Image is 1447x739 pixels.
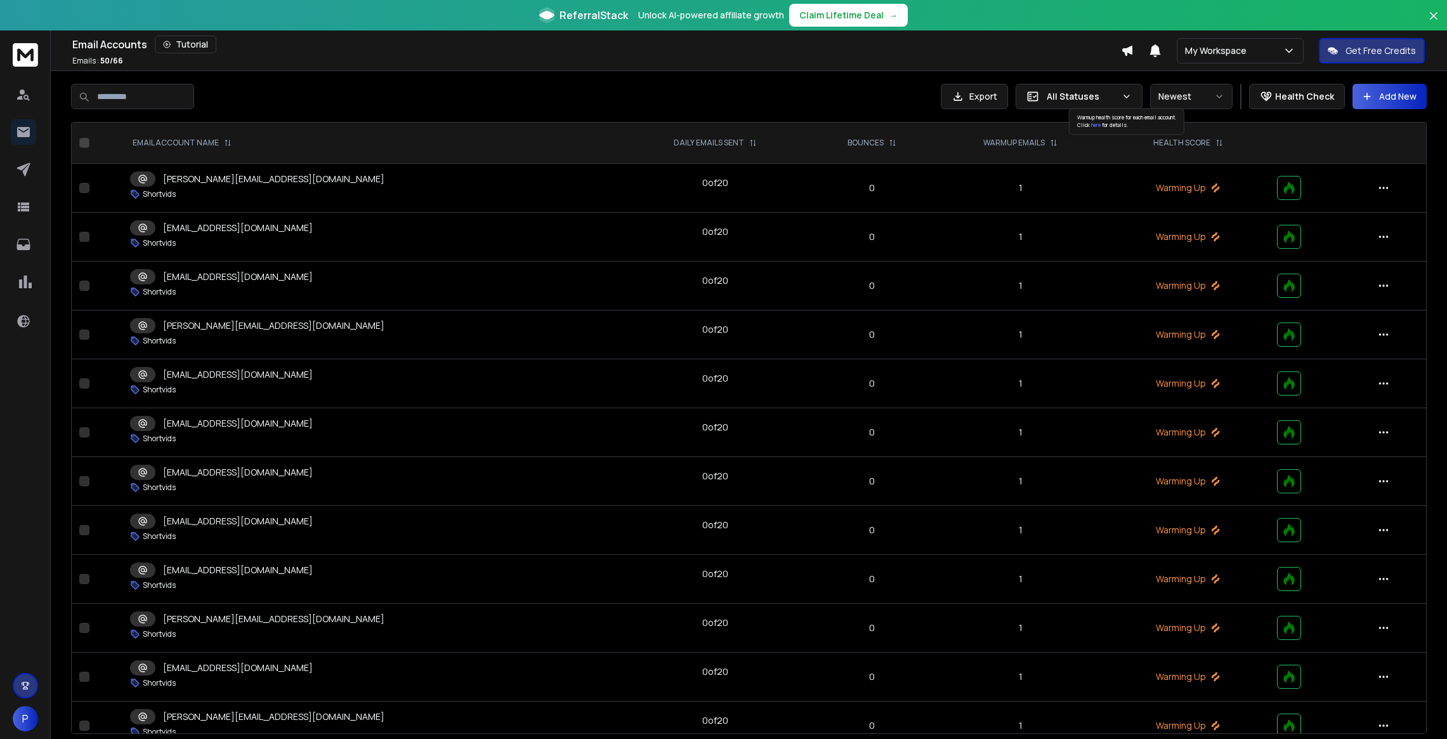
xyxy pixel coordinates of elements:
[935,506,1106,555] td: 1
[702,372,728,385] div: 0 of 20
[1352,84,1427,109] button: Add New
[1114,279,1262,292] p: Warming Up
[935,408,1106,457] td: 1
[941,84,1008,109] button: Export
[848,138,884,148] p: BOUNCES
[143,434,176,444] p: Shortvids
[817,426,927,439] p: 0
[702,616,728,629] div: 0 of 20
[143,238,176,248] p: Shortvids
[1153,138,1210,148] p: HEALTH SCORE
[1047,90,1116,103] p: All Statuses
[133,138,232,148] div: EMAIL ACCOUNT NAME
[72,56,123,66] p: Emails :
[100,55,123,66] span: 50 / 66
[1114,475,1262,488] p: Warming Up
[1114,670,1262,683] p: Warming Up
[702,225,728,238] div: 0 of 20
[935,555,1106,604] td: 1
[702,274,728,287] div: 0 of 20
[163,515,313,528] p: [EMAIL_ADDRESS][DOMAIN_NAME]
[935,653,1106,702] td: 1
[817,182,927,194] p: 0
[789,4,908,27] button: Claim Lifetime Deal→
[983,138,1045,148] p: WARMUP EMAILS
[817,328,927,341] p: 0
[1114,230,1262,243] p: Warming Up
[143,629,176,639] p: Shortvids
[1275,90,1334,103] p: Health Check
[817,279,927,292] p: 0
[143,678,176,688] p: Shortvids
[817,475,927,488] p: 0
[702,176,728,189] div: 0 of 20
[674,138,744,148] p: DAILY EMAILS SENT
[163,368,313,381] p: [EMAIL_ADDRESS][DOMAIN_NAME]
[143,287,176,297] p: Shortvids
[702,323,728,336] div: 0 of 20
[13,706,38,731] button: P
[817,230,927,243] p: 0
[163,270,313,283] p: [EMAIL_ADDRESS][DOMAIN_NAME]
[1114,622,1262,634] p: Warming Up
[817,622,927,634] p: 0
[1114,426,1262,439] p: Warming Up
[935,457,1106,506] td: 1
[1114,573,1262,585] p: Warming Up
[143,189,176,199] p: Shortvids
[72,36,1121,53] div: Email Accounts
[935,213,1106,262] td: 1
[817,719,927,732] p: 0
[163,613,384,625] p: [PERSON_NAME][EMAIL_ADDRESS][DOMAIN_NAME]
[935,310,1106,359] td: 1
[1249,84,1345,109] button: Health Check
[889,9,898,22] span: →
[163,173,384,185] p: [PERSON_NAME][EMAIL_ADDRESS][DOMAIN_NAME]
[702,519,728,531] div: 0 of 20
[935,262,1106,310] td: 1
[560,8,628,23] span: ReferralStack
[143,385,176,395] p: Shortvids
[1114,524,1262,536] p: Warming Up
[702,470,728,483] div: 0 of 20
[143,727,176,737] p: Shortvids
[163,564,313,576] p: [EMAIL_ADDRESS][DOMAIN_NAME]
[163,466,313,479] p: [EMAIL_ADDRESS][DOMAIN_NAME]
[638,9,784,22] p: Unlock AI-powered affiliate growth
[143,336,176,346] p: Shortvids
[1346,44,1416,57] p: Get Free Credits
[143,580,176,590] p: Shortvids
[1114,182,1262,194] p: Warming Up
[163,662,313,674] p: [EMAIL_ADDRESS][DOMAIN_NAME]
[1114,328,1262,341] p: Warming Up
[935,359,1106,408] td: 1
[163,417,313,430] p: [EMAIL_ADDRESS][DOMAIN_NAME]
[702,665,728,678] div: 0 of 20
[1114,719,1262,732] p: Warming Up
[143,531,176,542] p: Shortvids
[1091,121,1101,128] a: here
[702,714,728,727] div: 0 of 20
[143,483,176,493] p: Shortvids
[935,164,1106,213] td: 1
[155,36,216,53] button: Tutorial
[817,670,927,683] p: 0
[163,222,313,234] p: [EMAIL_ADDRESS][DOMAIN_NAME]
[817,573,927,585] p: 0
[1425,8,1442,38] button: Close banner
[1077,114,1176,128] span: Warmup health score for each email account. Click for details.
[1319,38,1425,63] button: Get Free Credits
[935,604,1106,653] td: 1
[163,319,384,332] p: [PERSON_NAME][EMAIL_ADDRESS][DOMAIN_NAME]
[702,568,728,580] div: 0 of 20
[817,524,927,536] p: 0
[1150,84,1233,109] button: Newest
[817,377,927,390] p: 0
[1114,377,1262,390] p: Warming Up
[702,421,728,434] div: 0 of 20
[163,710,384,723] p: [PERSON_NAME][EMAIL_ADDRESS][DOMAIN_NAME]
[1185,44,1252,57] p: My Workspace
